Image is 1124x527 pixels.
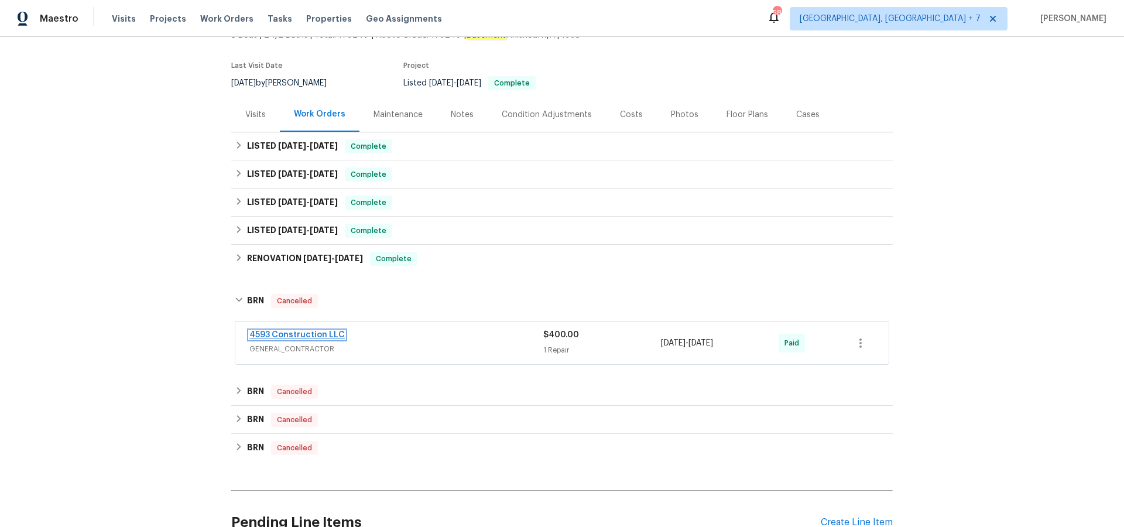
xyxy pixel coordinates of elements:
div: Cases [796,109,820,121]
span: [DATE] [310,226,338,234]
span: Complete [346,169,391,180]
span: Maestro [40,13,78,25]
div: 1 Repair [543,344,661,356]
div: Costs [620,109,643,121]
span: [DATE] [310,198,338,206]
h6: LISTED [247,224,338,238]
span: Work Orders [200,13,253,25]
span: [DATE] [310,142,338,150]
span: - [278,198,338,206]
span: - [661,337,713,349]
h6: BRN [247,294,264,308]
span: [DATE] [303,254,331,262]
div: RENOVATION [DATE]-[DATE]Complete [231,245,893,273]
h6: BRN [247,385,264,399]
span: $400.00 [543,331,579,339]
span: Paid [784,337,804,349]
span: Geo Assignments [366,13,442,25]
span: [DATE] [457,79,481,87]
span: Cancelled [272,295,317,307]
div: LISTED [DATE]-[DATE]Complete [231,189,893,217]
span: Last Visit Date [231,62,283,69]
span: [PERSON_NAME] [1036,13,1106,25]
div: Notes [451,109,474,121]
div: LISTED [DATE]-[DATE]Complete [231,160,893,189]
div: 58 [773,7,781,19]
span: Cancelled [272,442,317,454]
span: [DATE] [278,142,306,150]
div: BRN Cancelled [231,378,893,406]
div: LISTED [DATE]-[DATE]Complete [231,132,893,160]
span: Complete [346,225,391,237]
div: LISTED [DATE]-[DATE]Complete [231,217,893,245]
span: [DATE] [429,79,454,87]
h6: LISTED [247,139,338,153]
h6: LISTED [247,167,338,182]
span: Projects [150,13,186,25]
div: BRN Cancelled [231,406,893,434]
span: Complete [371,253,416,265]
div: Work Orders [294,108,345,120]
h6: BRN [247,413,264,427]
span: - [278,170,338,178]
span: Cancelled [272,386,317,398]
span: Cancelled [272,414,317,426]
span: Listed [403,79,536,87]
div: Maintenance [373,109,423,121]
div: Condition Adjustments [502,109,592,121]
span: - [278,142,338,150]
span: GENERAL_CONTRACTOR [249,343,543,355]
div: Floor Plans [727,109,768,121]
a: 4593 Construction LLC [249,331,345,339]
span: Project [403,62,429,69]
span: [DATE] [231,79,256,87]
span: Properties [306,13,352,25]
span: [DATE] [661,339,686,347]
span: [DATE] [278,170,306,178]
span: [DATE] [278,226,306,234]
span: [GEOGRAPHIC_DATA], [GEOGRAPHIC_DATA] + 7 [800,13,981,25]
span: [DATE] [310,170,338,178]
span: - [278,226,338,234]
div: BRN Cancelled [231,282,893,320]
span: - [303,254,363,262]
span: Complete [346,141,391,152]
span: [DATE] [278,198,306,206]
div: BRN Cancelled [231,434,893,462]
div: by [PERSON_NAME] [231,76,341,90]
span: Complete [346,197,391,208]
h6: RENOVATION [247,252,363,266]
div: Visits [245,109,266,121]
h6: LISTED [247,196,338,210]
div: Photos [671,109,698,121]
h6: BRN [247,441,264,455]
span: Tasks [268,15,292,23]
span: Visits [112,13,136,25]
span: [DATE] [335,254,363,262]
span: Complete [489,80,534,87]
span: - [429,79,481,87]
span: [DATE] [688,339,713,347]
